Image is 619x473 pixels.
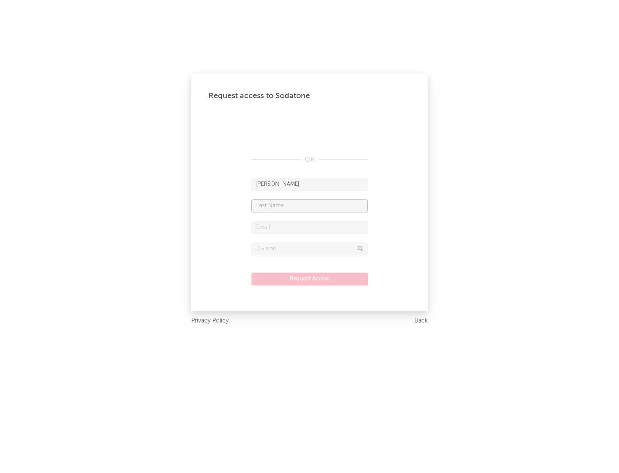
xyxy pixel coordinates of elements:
input: Last Name [251,200,368,212]
div: OR [251,155,368,165]
input: First Name [251,178,368,191]
div: Request access to Sodatone [208,91,411,101]
input: Division [251,243,368,255]
a: Back [414,316,428,326]
input: Email [251,221,368,234]
a: Privacy Policy [191,316,229,326]
button: Request Access [251,273,368,286]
